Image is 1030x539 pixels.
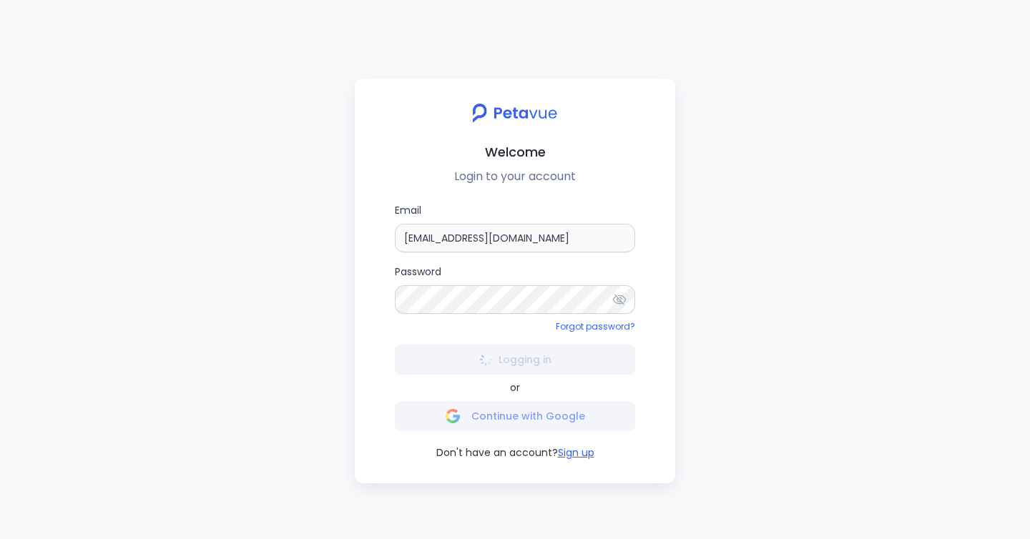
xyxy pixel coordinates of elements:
[558,445,594,460] button: Sign up
[395,202,635,252] label: Email
[366,142,664,162] h2: Welcome
[395,285,635,314] input: Password
[556,320,635,332] a: Forgot password?
[395,224,635,252] input: Email
[463,96,566,130] img: petavue logo
[395,264,635,314] label: Password
[510,380,520,395] span: or
[436,445,558,460] span: Don't have an account?
[366,168,664,185] p: Login to your account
